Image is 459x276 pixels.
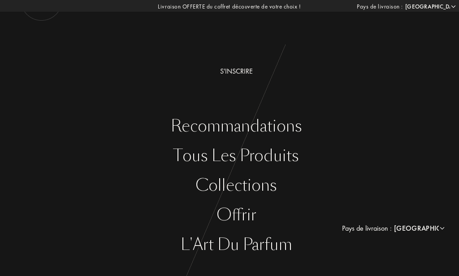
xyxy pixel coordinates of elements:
span: Pays de livraison : [357,2,403,11]
a: S'inscrire [13,66,459,77]
a: Offrir [13,206,459,224]
a: L'Art du Parfum [13,236,459,254]
a: Collections [13,176,459,195]
a: Tous les produits [13,147,459,165]
a: Recommandations [13,117,459,136]
span: Pays de livraison : [342,223,392,234]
